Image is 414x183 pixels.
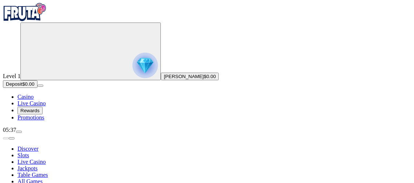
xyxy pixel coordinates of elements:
a: Jackpots [17,165,37,171]
button: Depositplus icon$0.00 [3,80,37,88]
nav: Main menu [3,94,411,121]
a: Casino [17,94,33,100]
button: menu [16,131,22,133]
span: Table Games [17,172,48,178]
a: Fruta [3,16,47,22]
a: Live Casino [17,159,46,165]
span: $0.00 [22,81,34,87]
a: Discover [17,146,39,152]
span: Level 1 [3,73,20,79]
a: Slots [17,152,29,158]
button: Rewards [17,107,43,114]
nav: Primary [3,3,411,121]
button: [PERSON_NAME]$0.00 [161,73,219,80]
button: prev slide [3,137,9,139]
span: Rewards [20,108,40,113]
button: next slide [9,137,15,139]
img: reward progress [132,53,158,78]
a: Promotions [17,114,44,121]
button: menu [37,85,43,87]
a: Live Casino [17,100,46,106]
img: Fruta [3,3,47,21]
button: reward progress [20,23,161,80]
span: 05:37 [3,127,16,133]
span: [PERSON_NAME] [164,74,204,79]
span: $0.00 [204,74,216,79]
span: Deposit [6,81,22,87]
